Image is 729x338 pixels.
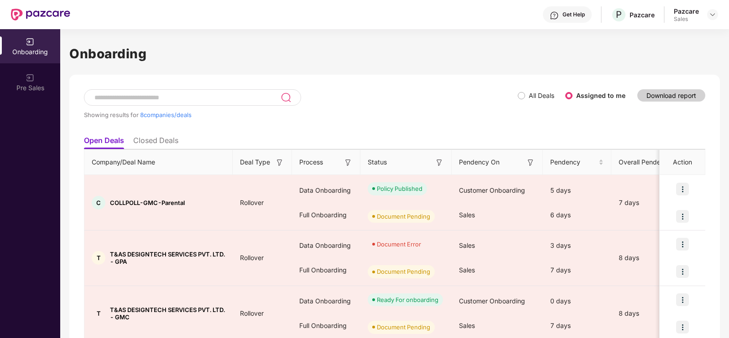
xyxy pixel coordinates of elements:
span: Rollover [233,254,271,261]
span: Sales [459,211,475,219]
li: Open Deals [84,136,124,149]
span: Pendency [550,157,597,167]
div: Document Error [377,240,421,249]
div: Showing results for [84,111,518,118]
img: svg+xml;base64,PHN2ZyB3aWR0aD0iMjQiIGhlaWdodD0iMjUiIHZpZXdCb3g9IjAgMCAyNCAyNSIgZmlsbD0ibm9uZSIgeG... [281,92,291,103]
label: Assigned to me [576,92,625,99]
label: All Deals [529,92,554,99]
div: Data Onboarding [292,233,360,258]
div: Full Onboarding [292,203,360,227]
span: Rollover [233,199,271,206]
li: Closed Deals [133,136,178,149]
img: icon [676,183,689,195]
img: svg+xml;base64,PHN2ZyB3aWR0aD0iMTYiIGhlaWdodD0iMTYiIHZpZXdCb3g9IjAgMCAxNiAxNiIgZmlsbD0ibm9uZSIgeG... [275,158,284,167]
span: Pendency On [459,157,500,167]
h1: Onboarding [69,44,720,64]
span: COLLPOLL-GMC-Parental [110,199,185,206]
span: Sales [459,322,475,329]
th: Overall Pendency [611,150,689,175]
div: 8 days [611,308,689,318]
img: svg+xml;base64,PHN2ZyB3aWR0aD0iMTYiIGhlaWdodD0iMTYiIHZpZXdCb3g9IjAgMCAxNiAxNiIgZmlsbD0ibm9uZSIgeG... [435,158,444,167]
div: C [92,196,105,210]
div: Ready For onboarding [377,295,438,304]
span: Deal Type [240,157,270,167]
div: Data Onboarding [292,289,360,313]
img: svg+xml;base64,PHN2ZyBpZD0iSGVscC0zMngzMiIgeG1sbnM9Imh0dHA6Ly93d3cudzMub3JnLzIwMDAvc3ZnIiB3aWR0aD... [550,11,559,20]
img: icon [676,293,689,306]
div: Document Pending [377,323,430,332]
span: Sales [459,266,475,274]
th: Company/Deal Name [84,150,233,175]
span: Status [368,157,387,167]
button: Download report [637,89,705,102]
span: Customer Onboarding [459,297,525,305]
div: T [92,251,105,265]
img: svg+xml;base64,PHN2ZyB3aWR0aD0iMTYiIGhlaWdodD0iMTYiIHZpZXdCb3g9IjAgMCAxNiAxNiIgZmlsbD0ibm9uZSIgeG... [526,158,535,167]
img: New Pazcare Logo [11,9,70,20]
span: 8 companies/deals [140,111,192,118]
span: T&AS DESIGNTECH SERVICES PVT. LTD. - GPA [110,251,225,265]
span: Process [299,157,323,167]
th: Action [660,150,705,175]
img: svg+xml;base64,PHN2ZyB3aWR0aD0iMTYiIGhlaWdodD0iMTYiIHZpZXdCb3g9IjAgMCAxNiAxNiIgZmlsbD0ibm9uZSIgeG... [344,158,353,167]
div: Document Pending [377,212,430,221]
div: 6 days [543,203,611,227]
div: Full Onboarding [292,258,360,282]
div: Sales [674,15,699,23]
img: svg+xml;base64,PHN2ZyB3aWR0aD0iMjAiIGhlaWdodD0iMjAiIHZpZXdCb3g9IjAgMCAyMCAyMCIgZmlsbD0ibm9uZSIgeG... [26,37,35,46]
div: 0 days [543,289,611,313]
span: P [616,9,622,20]
img: svg+xml;base64,PHN2ZyBpZD0iRHJvcGRvd24tMzJ4MzIiIHhtbG5zPSJodHRwOi8vd3d3LnczLm9yZy8yMDAwL3N2ZyIgd2... [709,11,716,18]
div: 7 days [543,258,611,282]
span: Rollover [233,309,271,317]
span: Customer Onboarding [459,186,525,194]
div: 8 days [611,253,689,263]
img: icon [676,210,689,223]
div: Document Pending [377,267,430,276]
div: Policy Published [377,184,422,193]
div: Data Onboarding [292,178,360,203]
div: T [92,307,105,320]
span: T&AS DESIGNTECH SERVICES PVT. LTD. - GMC [110,306,225,321]
img: icon [676,265,689,278]
div: 5 days [543,178,611,203]
div: 3 days [543,233,611,258]
img: icon [676,238,689,251]
div: Get Help [562,11,585,18]
div: Full Onboarding [292,313,360,338]
div: 7 days [543,313,611,338]
img: icon [676,321,689,333]
div: Pazcare [674,7,699,15]
img: svg+xml;base64,PHN2ZyB3aWR0aD0iMjAiIGhlaWdodD0iMjAiIHZpZXdCb3g9IjAgMCAyMCAyMCIgZmlsbD0ibm9uZSIgeG... [26,73,35,82]
div: Pazcare [630,10,655,19]
th: Pendency [543,150,611,175]
span: Sales [459,241,475,249]
div: 7 days [611,198,689,208]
